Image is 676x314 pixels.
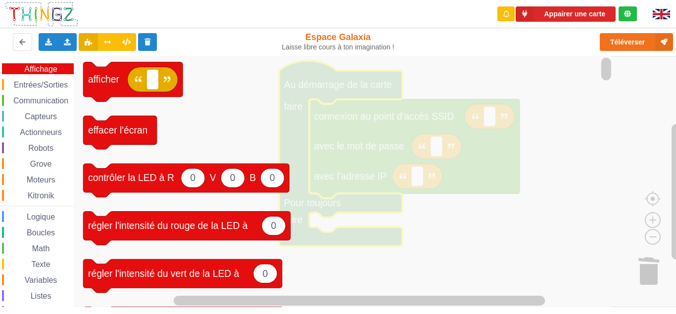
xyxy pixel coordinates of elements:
[653,9,670,19] img: gb.png
[249,173,256,183] text: B
[4,1,79,27] img: thingz_logo.png
[27,144,55,152] span: Robots
[26,191,55,200] span: Kitronik
[281,43,395,51] div: Laisse libre cours à ton imagination !
[270,173,275,183] text: 0
[262,269,268,279] text: 0
[88,269,240,279] text: régler l'intensité du vert de la LED à
[12,81,69,89] span: Entrées/Sorties
[31,244,51,253] span: Math
[23,112,58,121] span: Capteurs
[230,173,236,183] text: 0
[271,221,276,231] text: 0
[88,74,120,85] text: afficher
[25,213,56,221] span: Logique
[29,292,53,300] span: Listes
[25,176,57,184] span: Moteurs
[516,6,616,22] button: Appairer une carte
[88,173,174,183] text: contrôler la LED à R
[619,6,637,21] div: Tu es connecté au serveur de création de Thingz
[88,125,147,135] text: effacer l'écran
[190,173,195,183] text: 0
[18,128,63,136] span: Actionneurs
[12,96,70,105] span: Communication
[23,65,58,73] span: Affichage
[281,32,395,51] div: Espace Galaxia
[25,228,56,237] span: Boucles
[88,221,248,231] text: régler l'intensité du rouge de la LED à
[600,33,673,51] button: Téléverser
[210,173,216,183] text: V
[23,276,59,284] span: Variables
[30,260,51,269] span: Texte
[29,160,53,168] span: Grove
